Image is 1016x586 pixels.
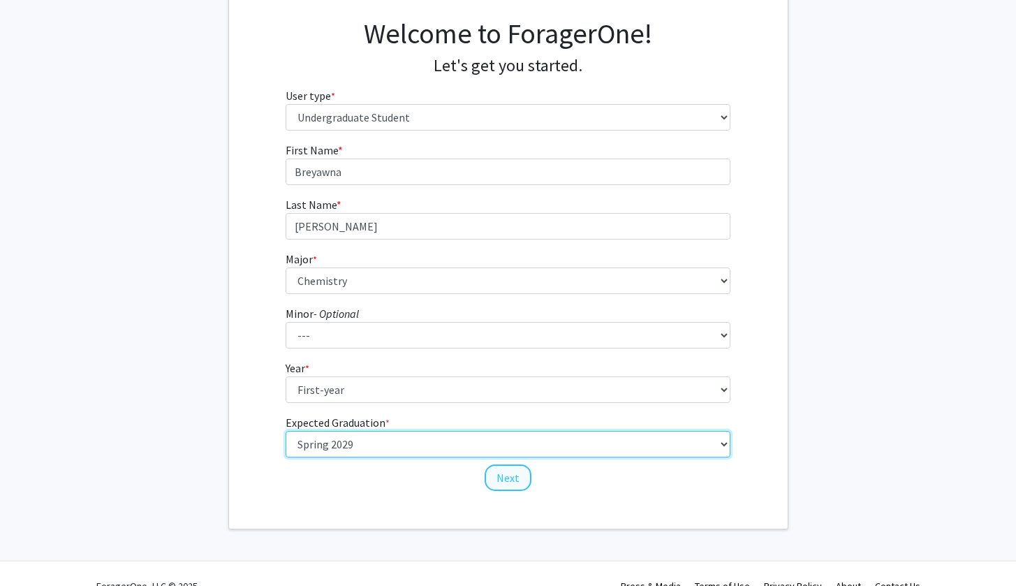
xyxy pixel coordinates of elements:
label: Minor [286,305,359,322]
label: Major [286,251,317,268]
span: Last Name [286,198,337,212]
i: - Optional [314,307,359,321]
label: Year [286,360,309,376]
iframe: Chat [10,523,59,576]
label: User type [286,87,335,104]
h4: Let's get you started. [286,56,730,76]
label: Expected Graduation [286,414,390,431]
span: First Name [286,143,338,157]
h1: Welcome to ForagerOne! [286,17,730,50]
button: Next [485,464,531,491]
